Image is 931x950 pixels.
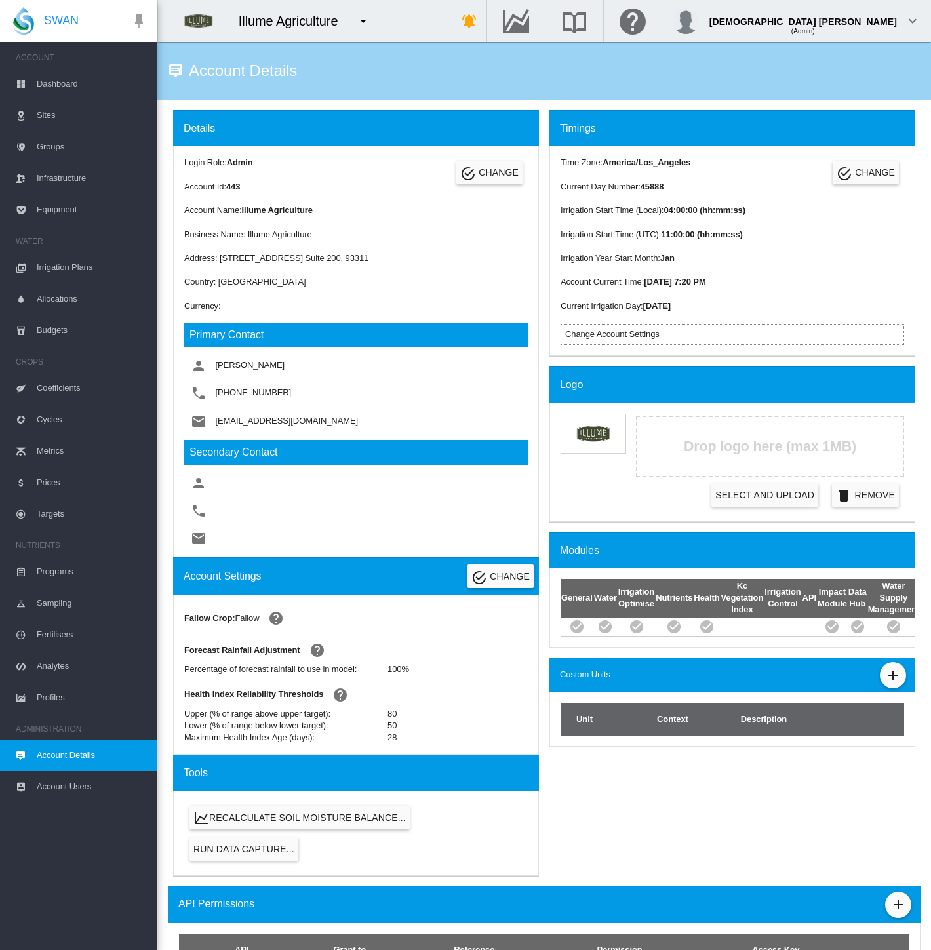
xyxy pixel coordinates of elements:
[184,252,528,264] div: Address: [STREET_ADDRESS] Suite 200, 93311
[561,205,745,216] div: :
[561,205,662,215] span: Irrigation Start Time (Local)
[855,167,895,178] span: CHANGE
[226,182,240,191] b: 443
[16,231,147,252] span: WATER
[387,708,397,720] div: 80
[560,378,915,392] div: Logo
[37,68,147,100] span: Dashboard
[309,643,325,658] md-icon: icon-help-circle
[467,564,534,588] button: Change Account Settings
[559,13,590,29] md-icon: Search the knowledge base
[191,358,207,374] md-icon: icon-account
[37,498,147,530] span: Targets
[660,253,675,263] b: Jan
[561,703,656,736] th: Unit
[848,579,867,618] th: Data Hub
[560,544,915,558] div: Modules
[561,253,658,263] span: Irrigation Year Start Month
[184,612,235,624] div: Fallow Crop:
[37,163,147,194] span: Infrastructure
[242,205,313,215] b: Illume Agriculture
[387,732,397,743] div: 28
[184,276,528,288] div: Country: [GEOGRAPHIC_DATA]
[355,13,371,29] md-icon: icon-menu-down
[184,766,539,780] div: Tools
[867,579,920,618] th: Water Supply Management
[479,167,519,178] span: CHANGE
[709,10,897,23] div: [DEMOGRAPHIC_DATA] [PERSON_NAME]
[629,619,644,635] md-icon: icon-checkbox-marked-circle
[673,8,699,34] img: profile.jpg
[184,323,528,347] h3: Primary Contact
[387,663,409,675] div: 100%
[184,663,387,675] div: Percentage of forecast rainfall to use in model:
[184,229,528,241] div: Business Name: Illume Agriculture
[837,166,852,182] md-icon: icon-check-circle
[471,570,487,585] md-icon: icon-check-circle
[561,414,626,454] img: Company Logo
[666,619,682,635] md-icon: icon-checkbox-marked-circle
[740,703,862,736] th: Description
[880,662,906,688] button: Add custom unit
[561,157,745,168] div: :
[460,166,476,182] md-icon: icon-check-circle
[561,182,638,191] span: Current Day Number
[37,372,147,404] span: Coefficients
[37,194,147,226] span: Equipment
[500,13,532,29] md-icon: Go to the Data Hub
[184,181,253,193] div: Account Id:
[603,157,690,167] b: America/Los_Angeles
[37,435,147,467] span: Metrics
[191,475,207,491] md-icon: icon-account
[333,687,349,703] md-icon: icon-help-circle
[617,13,648,29] md-icon: Click here for help
[561,276,745,288] div: :
[37,131,147,163] span: Groups
[37,404,147,435] span: Cycles
[37,315,147,346] span: Budgets
[885,667,901,683] md-icon: icon-plus
[184,708,387,720] div: Upper (% of range above upper target):
[456,161,523,184] button: Change Account Details
[189,837,298,861] button: Run Data Capture...
[37,587,147,619] span: Sampling
[656,703,740,736] th: Context
[37,771,147,802] span: Account Users
[184,205,528,216] div: Account Name:
[664,205,745,215] b: 04:00:00 (hh:mm:ss)
[37,283,147,315] span: Allocations
[854,490,895,500] span: Remove
[886,619,901,635] md-icon: icon-checkbox-marked-circle
[13,7,34,35] img: SWAN-Landscape-Logo-Colour-drop.png
[37,467,147,498] span: Prices
[184,732,387,743] div: Maximum Health Index Age (days):
[699,619,715,635] md-icon: icon-checkbox-marked-circle
[131,13,147,29] md-icon: icon-pin
[560,121,915,136] div: Timings
[561,181,745,193] div: :
[560,669,610,681] span: Custom Units
[184,66,297,75] div: Account Details
[37,650,147,682] span: Analytes
[462,13,477,29] md-icon: icon-bell-ring
[593,579,618,618] th: Water
[16,47,147,68] span: ACCOUNT
[655,579,693,618] th: Nutrients
[833,161,899,184] button: Change Account Timings
[37,682,147,713] span: Profiles
[16,351,147,372] span: CROPS
[711,483,818,507] label: Select and Upload
[189,806,410,829] button: Recalculate Soil Moisture Balance
[561,229,745,241] div: :
[643,301,671,311] b: [DATE]
[328,682,354,708] button: icon-help-circle
[850,619,865,635] md-icon: icon-checkbox-marked-circle
[832,483,899,507] button: icon-delete Remove
[817,579,848,618] th: Impact Module
[235,612,260,624] div: Fallow
[184,440,528,465] h3: Secondary Contact
[905,13,921,29] md-icon: icon-chevron-down
[184,720,387,732] div: Lower (% of range below lower target):
[171,5,226,37] img: 8HeJbKGV1lKSAAAAAASUVORK5CYII=
[636,416,904,477] div: Drop logo here (max 1MB)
